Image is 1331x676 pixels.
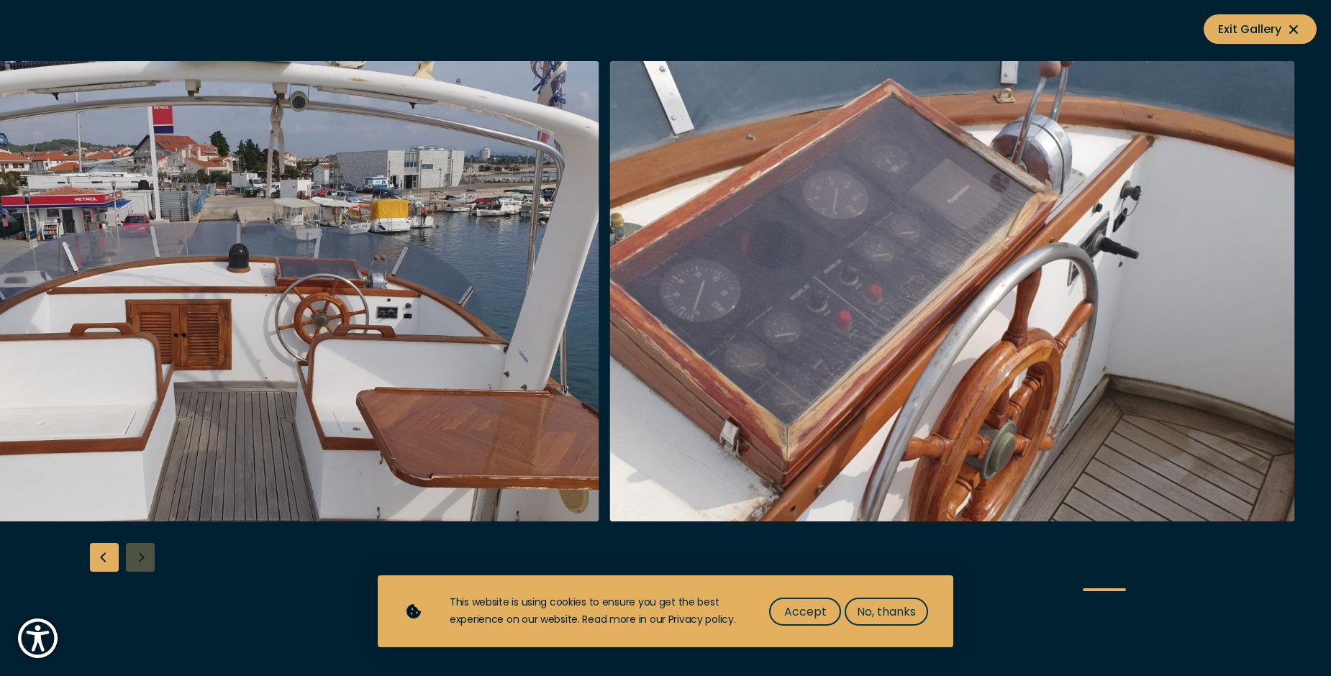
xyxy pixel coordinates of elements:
span: No, thanks [857,603,916,621]
button: No, thanks [845,598,928,626]
img: Merk&Merk [609,61,1295,521]
button: Accept [769,598,841,626]
button: Exit Gallery [1204,14,1317,44]
span: Accept [784,603,827,621]
button: Show Accessibility Preferences [14,615,61,662]
div: Previous slide [90,543,119,572]
div: This website is using cookies to ensure you get the best experience on our website. Read more in ... [450,594,740,629]
span: Exit Gallery [1218,20,1302,38]
a: Privacy policy [668,612,734,626]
